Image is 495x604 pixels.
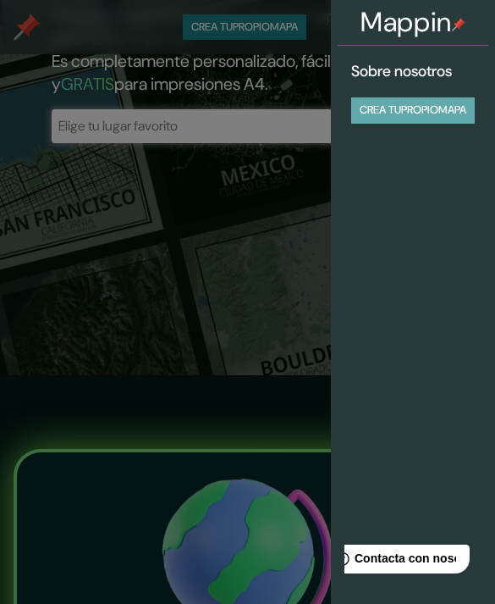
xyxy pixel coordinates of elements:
img: Mappin-pin [452,18,465,31]
button: CREA TUPROPIOMAPA [351,97,475,124]
iframe: Lanzador de widgets de ayuda [344,538,476,585]
h3: Mappin [360,7,452,38]
h6: Sobre nosotros [351,59,452,84]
